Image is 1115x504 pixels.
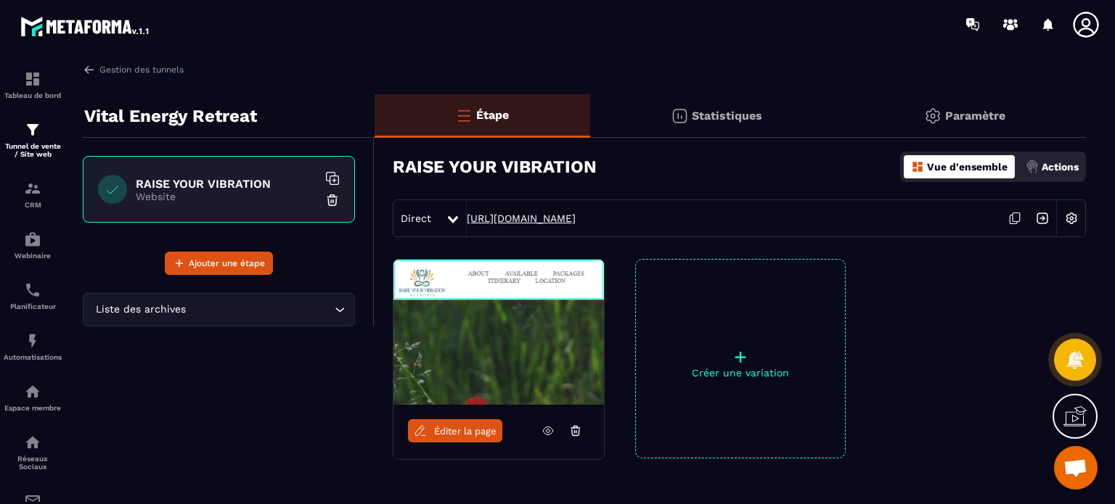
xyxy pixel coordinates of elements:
img: automations [24,332,41,350]
img: bars-o.4a397970.svg [455,107,473,124]
p: Étape [476,108,509,122]
input: Search for option [189,302,331,318]
p: Planificateur [4,302,62,310]
p: Vue d'ensemble [927,161,1008,173]
span: Ajouter une étape [189,256,265,270]
img: setting-gr.5f69749f.svg [924,107,942,125]
p: Webinaire [4,252,62,260]
a: automationsautomationsEspace membre [4,372,62,423]
img: automations [24,383,41,400]
img: arrow [83,63,96,76]
p: Statistiques [692,109,762,123]
p: Réseaux Sociaux [4,455,62,471]
a: formationformationTableau de bord [4,59,62,110]
img: trash [325,193,340,207]
img: scheduler [24,281,41,299]
a: social-networksocial-networkRéseaux Sociaux [4,423,62,482]
img: actions.d6e523a2.png [1026,160,1039,173]
img: automations [24,231,41,248]
img: logo [20,13,151,39]
span: Éditer la page [434,426,497,437]
a: Gestion des tunnels [83,63,184,76]
a: Éditer la page [408,419,502,442]
h3: RAISE YOUR VIBRATION [393,157,597,177]
p: Website [136,191,317,202]
img: social-network [24,434,41,451]
span: Liste des archives [92,302,189,318]
button: Ajouter une étape [165,252,273,275]
p: + [636,347,845,367]
img: stats.20deebd0.svg [671,107,688,125]
a: Ouvrir le chat [1054,446,1098,489]
a: automationsautomationsWebinaire [4,220,62,270]
div: Search for option [83,293,355,326]
p: Actions [1042,161,1079,173]
a: formationformationTunnel de vente / Site web [4,110,62,169]
a: automationsautomationsAutomatisations [4,321,62,372]
p: Tunnel de vente / Site web [4,142,62,158]
p: CRM [4,201,62,209]
img: arrow-next.bcc2205e.svg [1029,205,1056,232]
img: setting-w.858f3a88.svg [1058,205,1085,232]
span: Direct [401,212,431,224]
p: Créer une variation [636,367,845,379]
a: [URL][DOMAIN_NAME] [467,212,576,224]
img: formation [24,121,41,139]
p: Espace membre [4,404,62,412]
a: schedulerschedulerPlanificateur [4,270,62,321]
h6: RAISE YOUR VIBRATION [136,177,317,191]
img: image [393,260,604,405]
img: formation [24,180,41,197]
p: Paramètre [945,109,1005,123]
a: formationformationCRM [4,169,62,220]
img: formation [24,70,41,88]
img: dashboard-orange.40269519.svg [911,160,924,173]
p: Vital Energy Retreat [84,102,257,131]
p: Automatisations [4,353,62,361]
p: Tableau de bord [4,91,62,99]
